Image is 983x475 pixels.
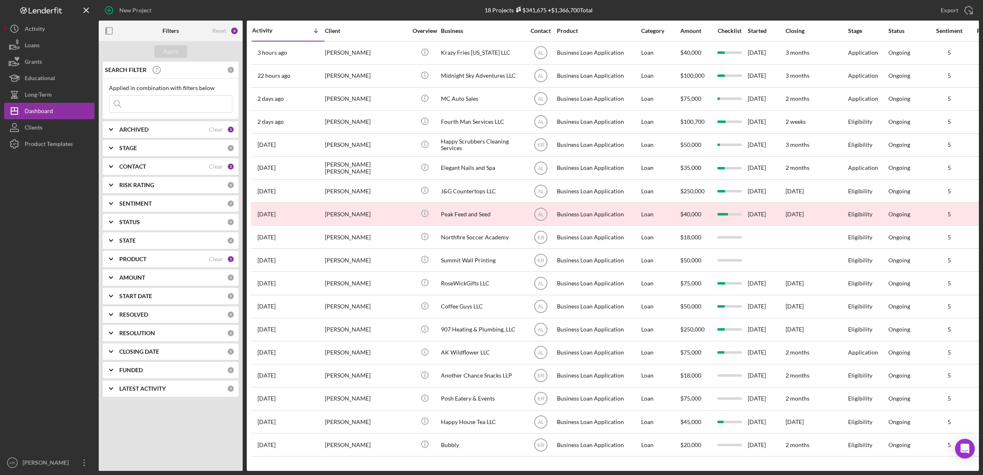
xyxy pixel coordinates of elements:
text: AL [538,73,544,79]
div: Open Intercom Messenger [955,439,975,459]
a: Long-Term [4,86,95,103]
div: Business Loan Application [557,111,639,133]
div: Business Loan Application [557,249,639,271]
div: 1 [227,255,234,263]
b: CLOSING DATE [119,348,159,355]
b: SENTIMENT [119,200,152,207]
time: 2025-09-30 19:51 [257,257,276,264]
div: Loan [641,365,679,387]
time: 2025-10-08 22:47 [257,95,284,102]
b: SEARCH FILTER [105,67,146,73]
div: Eligibility [848,411,888,433]
div: 0 [227,366,234,374]
span: $75,000 [680,349,701,356]
div: Educational [25,70,55,88]
time: 2025-10-02 17:44 [257,211,276,218]
div: 4 [230,27,239,35]
time: 2025-10-10 17:19 [257,49,287,56]
div: 5 [929,165,970,171]
b: PRODUCT [119,256,146,262]
span: $35,000 [680,164,701,171]
text: AL [538,419,544,425]
div: 907 Heating & Plumbing, LLC [441,319,523,341]
div: [PERSON_NAME] [325,111,407,133]
div: Overview [409,28,440,34]
div: Loan [641,226,679,248]
b: STAGE [119,145,137,151]
div: 18 Projects • $1,366,700 Total [485,7,593,14]
div: Northfire Soccer Academy [441,226,523,248]
div: [PERSON_NAME] [325,249,407,271]
div: [DATE] [748,134,785,156]
time: [DATE] [786,303,804,310]
div: Business Loan Application [557,226,639,248]
div: Closing [786,28,847,34]
div: 5 [929,326,970,333]
div: Loan [641,249,679,271]
div: Activity [252,27,288,34]
div: Loan [641,134,679,156]
div: Fourth Man Services LLC [441,111,523,133]
span: $75,000 [680,395,701,402]
div: Ongoing [888,165,910,171]
div: Long-Term [25,86,52,105]
span: $100,700 [680,118,705,125]
b: STATE [119,237,136,244]
span: $45,000 [680,418,701,425]
a: Loans [4,37,95,53]
div: Ongoing [888,118,910,125]
div: Loan [641,42,679,64]
div: [DATE] [748,342,785,364]
button: Clients [4,119,95,136]
time: 2 months [786,441,809,448]
time: 2 months [786,95,809,102]
span: $18,000 [680,234,701,241]
span: $75,000 [680,280,701,287]
b: RESOLUTION [119,330,155,336]
div: Business Loan Application [557,203,639,225]
div: Product Templates [25,136,73,154]
div: Apply [163,45,179,58]
div: Happy House Tea LLC [441,411,523,433]
div: 5 [929,280,970,287]
div: Loan [641,411,679,433]
div: Ongoing [888,419,910,425]
div: 5 [929,349,970,356]
div: 5 [929,95,970,102]
time: 2025-09-18 23:11 [257,372,276,379]
time: 2 months [786,349,809,356]
div: Applied in combination with filters below [109,85,232,91]
time: 2025-05-20 19:37 [257,442,276,448]
div: Ongoing [888,395,910,402]
time: 2025-10-01 17:36 [257,234,276,241]
div: Application [848,157,888,179]
div: Dashboard [25,103,53,121]
div: Loan [641,434,679,456]
div: Business Loan Application [557,157,639,179]
div: 0 [227,348,234,355]
div: Ongoing [888,95,910,102]
div: RoseWickGifts LLC [441,272,523,294]
time: 2025-09-22 23:37 [257,326,276,333]
div: Export [941,2,958,19]
div: [PERSON_NAME] [325,272,407,294]
div: 0 [227,200,234,207]
div: Business Loan Application [557,65,639,87]
b: AMOUNT [119,274,145,281]
div: Eligibility [848,434,888,456]
div: Business Loan Application [557,319,639,341]
div: 5 [929,118,970,125]
time: 2025-09-22 23:28 [257,349,276,356]
div: Application [848,65,888,87]
div: Another Chance Snacks LLP [441,365,523,387]
div: 5 [929,211,970,218]
div: Started [748,28,785,34]
div: [PERSON_NAME] [325,342,407,364]
time: 2025-09-24 18:31 [257,303,276,310]
span: $50,000 [680,257,701,264]
div: Ongoing [888,349,910,356]
text: AL [538,327,544,333]
div: [PERSON_NAME] [325,365,407,387]
a: Grants [4,53,95,70]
